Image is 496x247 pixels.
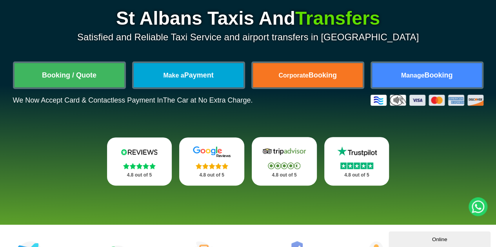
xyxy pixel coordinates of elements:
p: 4.8 out of 5 [188,170,236,180]
span: Corporate [278,72,308,79]
img: Reviews.io [116,146,163,158]
a: Google Stars 4.8 out of 5 [179,137,244,186]
img: Trustpilot [333,146,380,157]
p: We Now Accept Card & Contactless Payment In [13,96,253,105]
img: Stars [340,162,373,169]
a: Make aPayment [134,63,243,87]
img: Credit And Debit Cards [371,95,483,106]
iframe: chat widget [389,230,492,247]
p: 4.8 out of 5 [116,170,164,180]
img: Stars [123,163,156,169]
a: CorporateBooking [253,63,363,87]
img: Stars [196,163,228,169]
a: Reviews.io Stars 4.8 out of 5 [107,137,172,186]
span: Make a [163,72,184,79]
span: Transfers [295,8,380,29]
a: Tripadvisor Stars 4.8 out of 5 [252,137,317,186]
p: 4.8 out of 5 [333,170,381,180]
h1: St Albans Taxis And [13,9,483,28]
a: Trustpilot Stars 4.8 out of 5 [324,137,389,186]
a: Booking / Quote [15,63,124,87]
img: Stars [268,162,300,169]
img: Tripadvisor [261,146,308,157]
p: Satisfied and Reliable Taxi Service and airport transfers in [GEOGRAPHIC_DATA] [13,32,483,43]
a: ManageBooking [372,63,482,87]
span: Manage [401,72,425,79]
img: Google [188,146,235,158]
p: 4.8 out of 5 [260,170,308,180]
span: The Car at No Extra Charge. [163,96,253,104]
